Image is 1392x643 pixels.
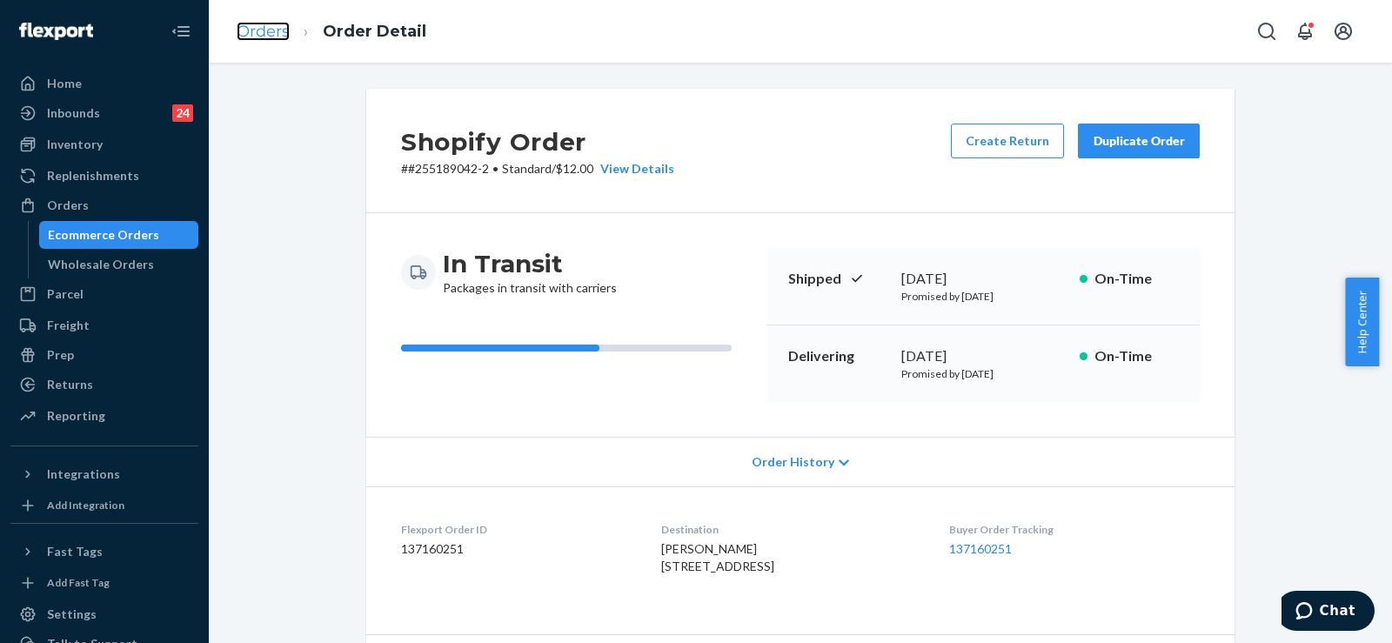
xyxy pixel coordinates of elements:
[47,75,82,92] div: Home
[47,317,90,334] div: Freight
[949,541,1012,556] a: 137160251
[951,124,1064,158] button: Create Return
[661,541,774,573] span: [PERSON_NAME] [STREET_ADDRESS]
[401,160,674,177] p: # #255189042-2 / $12.00
[10,600,198,628] a: Settings
[492,161,499,176] span: •
[47,136,103,153] div: Inventory
[443,248,617,297] div: Packages in transit with carriers
[788,346,887,366] p: Delivering
[47,376,93,393] div: Returns
[788,269,887,289] p: Shipped
[1282,591,1375,634] iframe: Opens a widget where you can chat to one of our agents
[10,460,198,488] button: Integrations
[10,99,198,127] a: Inbounds24
[1288,14,1322,49] button: Open notifications
[661,522,920,537] dt: Destination
[10,70,198,97] a: Home
[1093,132,1185,150] div: Duplicate Order
[47,466,120,483] div: Integrations
[164,14,198,49] button: Close Navigation
[443,248,617,279] h3: In Transit
[10,371,198,399] a: Returns
[10,191,198,219] a: Orders
[39,251,199,278] a: Wholesale Orders
[47,407,105,425] div: Reporting
[1094,346,1179,366] p: On-Time
[401,540,633,558] dd: 137160251
[901,269,1066,289] div: [DATE]
[10,402,198,430] a: Reporting
[10,573,198,593] a: Add Fast Tag
[48,226,159,244] div: Ecommerce Orders
[1249,14,1284,49] button: Open Search Box
[19,23,93,40] img: Flexport logo
[48,256,154,273] div: Wholesale Orders
[401,124,674,160] h2: Shopify Order
[47,575,110,590] div: Add Fast Tag
[1326,14,1361,49] button: Open account menu
[10,131,198,158] a: Inventory
[401,522,633,537] dt: Flexport Order ID
[47,285,84,303] div: Parcel
[10,538,198,566] button: Fast Tags
[10,341,198,369] a: Prep
[901,366,1066,381] p: Promised by [DATE]
[901,346,1066,366] div: [DATE]
[10,280,198,308] a: Parcel
[39,221,199,249] a: Ecommerce Orders
[502,161,552,176] span: Standard
[752,453,834,471] span: Order History
[1094,269,1179,289] p: On-Time
[1078,124,1200,158] button: Duplicate Order
[47,197,89,214] div: Orders
[47,543,103,560] div: Fast Tags
[10,162,198,190] a: Replenishments
[10,495,198,516] a: Add Integration
[172,104,193,122] div: 24
[901,289,1066,304] p: Promised by [DATE]
[949,522,1200,537] dt: Buyer Order Tracking
[47,104,100,122] div: Inbounds
[47,606,97,623] div: Settings
[47,346,74,364] div: Prep
[47,167,139,184] div: Replenishments
[323,22,426,41] a: Order Detail
[223,6,440,57] ol: breadcrumbs
[593,160,674,177] button: View Details
[1345,278,1379,366] button: Help Center
[10,311,198,339] a: Freight
[237,22,290,41] a: Orders
[47,498,124,512] div: Add Integration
